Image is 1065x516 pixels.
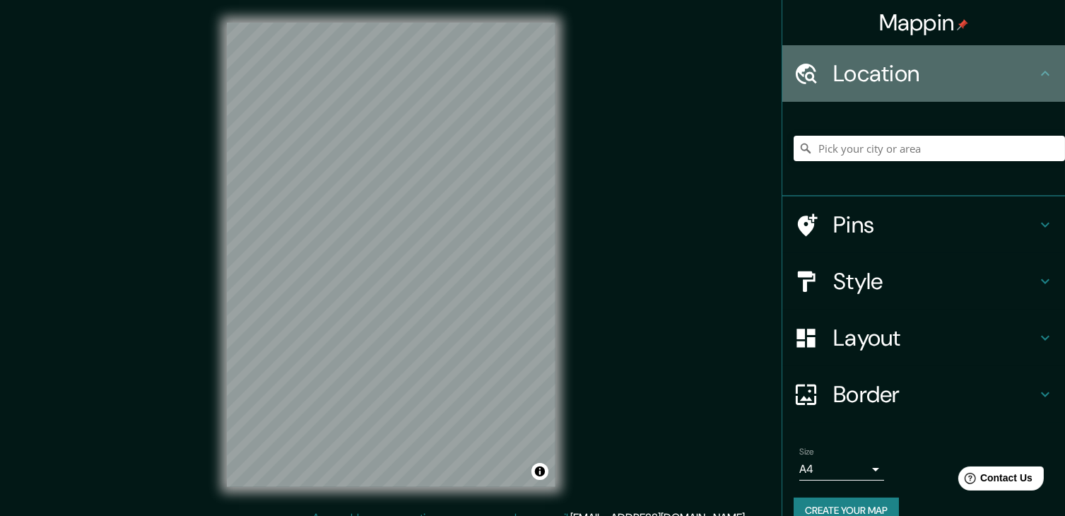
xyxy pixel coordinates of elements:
[782,197,1065,253] div: Pins
[939,461,1049,500] iframe: Help widget launcher
[833,324,1037,352] h4: Layout
[782,366,1065,423] div: Border
[782,253,1065,310] div: Style
[782,310,1065,366] div: Layout
[782,45,1065,102] div: Location
[799,446,814,458] label: Size
[879,8,969,37] h4: Mappin
[531,463,548,480] button: Toggle attribution
[833,59,1037,88] h4: Location
[833,267,1037,295] h4: Style
[833,380,1037,409] h4: Border
[227,23,555,487] canvas: Map
[794,136,1065,161] input: Pick your city or area
[799,458,884,481] div: A4
[833,211,1037,239] h4: Pins
[957,19,968,30] img: pin-icon.png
